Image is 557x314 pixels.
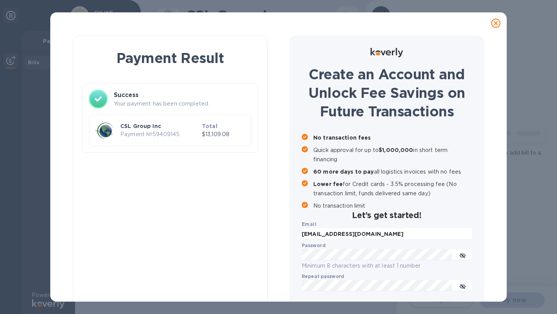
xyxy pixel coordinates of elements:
h1: Create an Account and Unlock Fee Savings on Future Transactions [302,65,472,121]
p: $13,109.08 [202,130,245,138]
p: Quick approval for up to in short term financing [313,145,472,164]
p: for Credit cards - 3.5% processing fee (No transaction limit, funds delivered same day) [313,179,472,198]
h1: Payment Result [85,48,255,68]
input: Enter email address [302,228,472,240]
p: all logistics invoices with no fees [313,167,472,176]
h2: Let’s get started! [302,210,472,220]
button: toggle password visibility [455,278,470,294]
h3: Success [114,90,251,100]
p: Minimum 8 characters with at least 1 number [302,261,472,270]
img: Logo [371,48,403,57]
label: Password [302,243,325,248]
b: $1,000,000 [379,147,413,153]
p: Your payment has been completed. [114,100,251,108]
b: No transaction fees [313,135,371,141]
p: CSL Group Inc [120,122,199,130]
p: No transaction limit [313,201,472,210]
b: 60 more days to pay [313,169,374,175]
b: Lower fee [313,181,343,187]
button: toggle password visibility [455,247,470,263]
b: Email [302,221,316,227]
p: Payment № 59409145 [120,130,199,138]
label: Repeat password [302,274,344,279]
b: Total [202,123,217,129]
